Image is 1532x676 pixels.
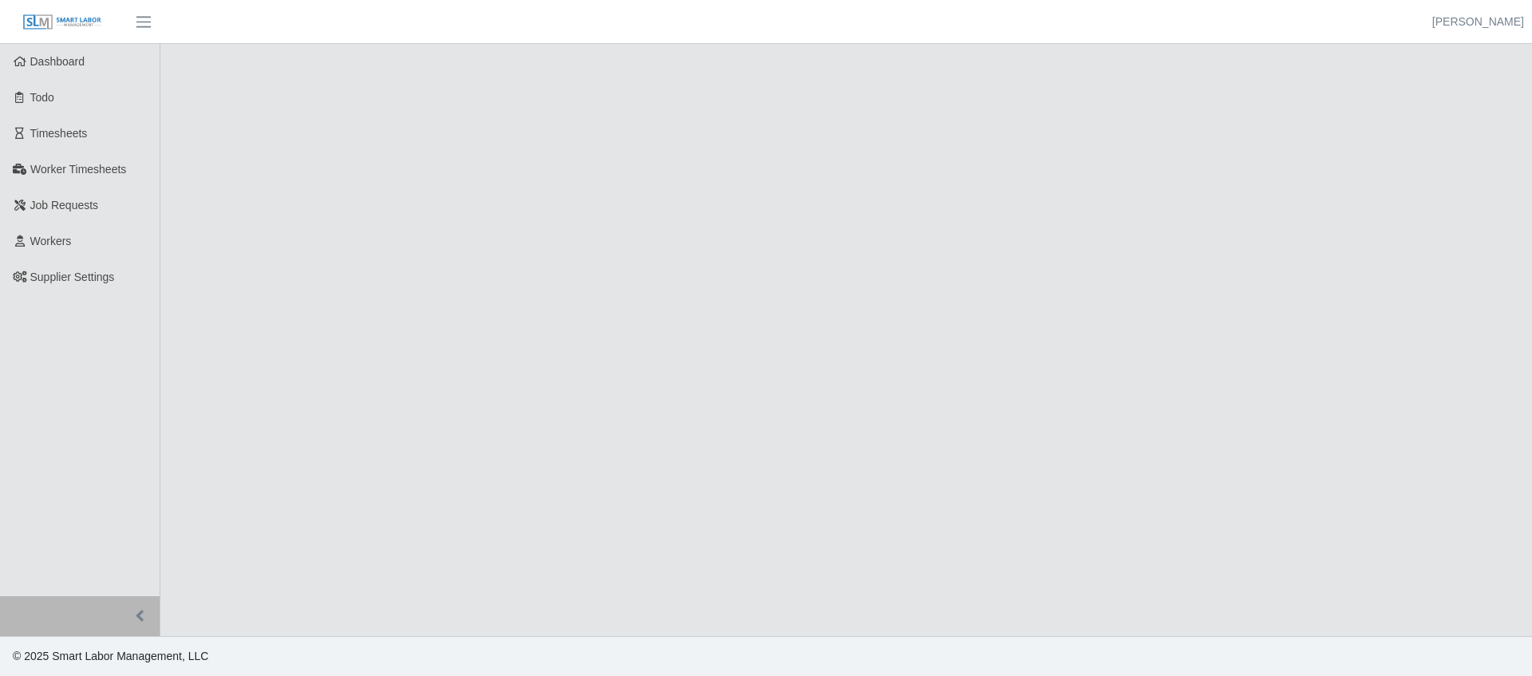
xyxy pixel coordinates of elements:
span: Dashboard [30,55,85,68]
span: Timesheets [30,127,88,140]
span: Workers [30,235,72,247]
span: Todo [30,91,54,104]
a: [PERSON_NAME] [1432,14,1524,30]
span: Supplier Settings [30,271,115,283]
img: SLM Logo [22,14,102,31]
span: © 2025 Smart Labor Management, LLC [13,650,208,662]
span: Job Requests [30,199,99,211]
span: Worker Timesheets [30,163,126,176]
